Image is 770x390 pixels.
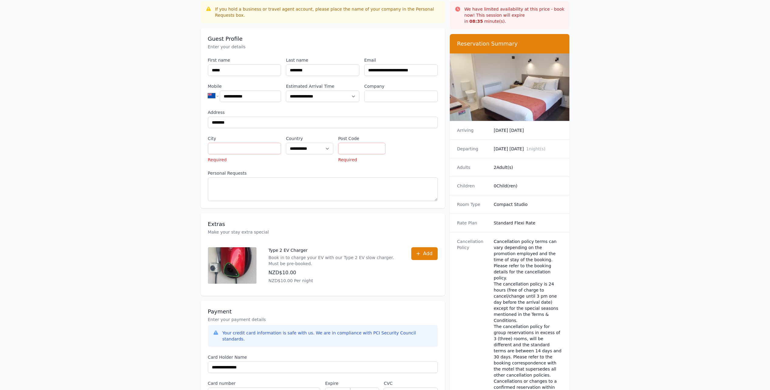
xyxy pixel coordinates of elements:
[286,83,359,89] label: Estimated Arrival Time
[423,250,432,257] span: Add
[208,308,438,315] h3: Payment
[222,330,433,342] div: Your credit card information is safe with us. We are in compliance with PCI Security Council stan...
[208,316,438,323] p: Enter your payment details
[208,380,321,386] label: Card number
[269,269,399,276] p: NZD$10.00
[208,221,438,228] h3: Extras
[208,44,438,50] p: Enter your details
[208,157,281,163] p: Required
[364,57,438,63] label: Email
[208,83,281,89] label: Mobile
[457,183,489,189] dt: Children
[208,247,256,284] img: Type 2 EV Charger
[457,164,489,170] dt: Adults
[494,183,562,189] dd: 0 Child(ren)
[457,127,489,133] dt: Arriving
[526,146,545,151] span: 1 night(s)
[269,255,399,267] p: Book in to charge your EV with our Type 2 EV slow charger. Must be pre-booked.
[269,278,399,284] p: NZD$10.00 Per night
[325,380,350,386] label: Expire
[338,135,385,142] label: Post Code
[208,354,438,360] label: Card Holder Name
[411,247,438,260] button: Add
[208,229,438,235] p: Make your stay extra special
[286,135,333,142] label: Country
[494,201,562,207] dd: Compact Studio
[208,109,438,115] label: Address
[384,380,437,386] label: CVC
[457,220,489,226] dt: Rate Plan
[215,6,440,18] div: If you hold a business or travel agent account, please place the name of your company in the Pers...
[350,380,379,386] label: .
[494,164,562,170] dd: 2 Adult(s)
[269,247,399,253] p: Type 2 EV Charger
[450,53,570,121] img: Compact Studio
[286,57,359,63] label: Last name
[338,157,385,163] p: Required
[208,135,281,142] label: City
[457,146,489,152] dt: Departing
[208,170,438,176] label: Personal Requests
[457,40,562,47] h3: Reservation Summary
[494,127,562,133] dd: [DATE] [DATE]
[208,35,438,43] h3: Guest Profile
[494,146,562,152] dd: [DATE] [DATE]
[364,83,438,89] label: Company
[470,19,483,24] strong: 08 : 35
[208,57,281,63] label: First name
[494,220,562,226] dd: Standard Flexi Rate
[464,6,565,24] p: We have limited availability at this price - book now! This session will expire in minute(s).
[457,201,489,207] dt: Room Type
